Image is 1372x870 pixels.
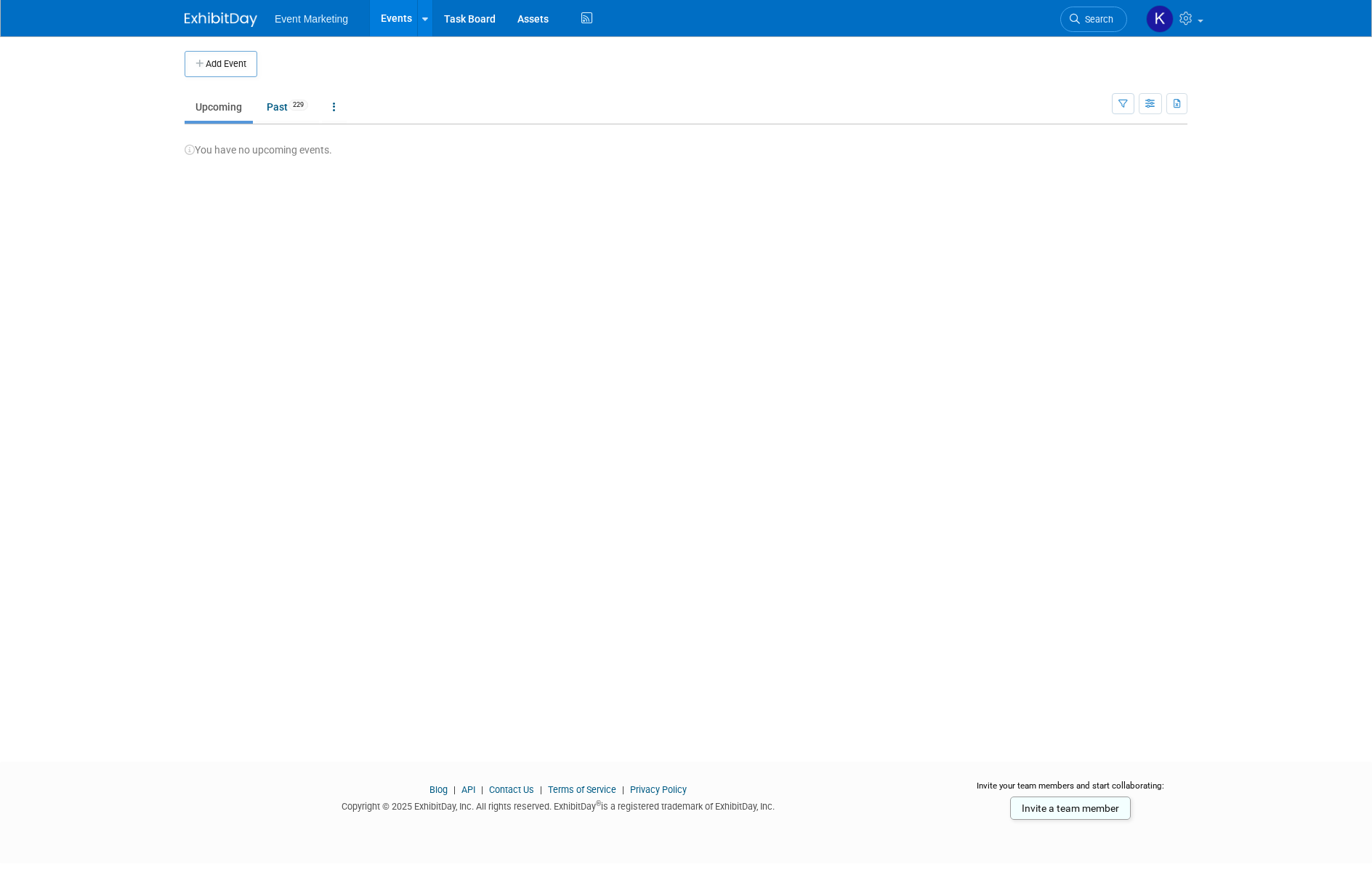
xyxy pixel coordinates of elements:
[185,12,257,27] img: ExhibitDay
[1010,797,1131,820] a: Invite a team member
[288,100,308,111] span: 229
[275,13,348,25] span: Event Marketing
[461,784,475,795] a: API
[477,784,487,795] span: |
[1146,5,1174,33] img: Kasey Zia
[548,784,616,795] a: Terms of Service
[185,797,932,813] div: Copyright © 2025 ExhibitDay, Inc. All rights reserved. ExhibitDay is a registered trademark of Ex...
[618,784,628,795] span: |
[536,784,546,795] span: |
[429,784,448,795] a: Blog
[256,93,319,121] a: Past229
[450,784,459,795] span: |
[185,144,332,156] span: You have no upcoming events.
[1060,7,1127,32] a: Search
[185,51,257,77] button: Add Event
[596,799,601,807] sup: ®
[185,93,253,121] a: Upcoming
[1080,14,1113,25] span: Search
[953,780,1188,802] div: Invite your team members and start collaborating:
[630,784,687,795] a: Privacy Policy
[489,784,534,795] a: Contact Us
